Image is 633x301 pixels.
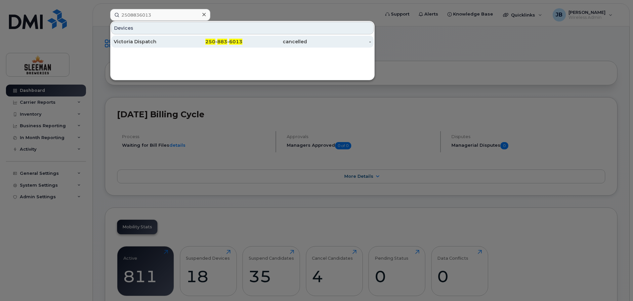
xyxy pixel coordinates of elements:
[217,39,227,45] span: 883
[307,38,371,45] div: -
[111,22,374,34] div: Devices
[242,38,307,45] div: cancelled
[114,38,178,45] div: Victoria Dispatch
[111,36,374,48] a: Victoria Dispatch250-883-6013cancelled-
[178,38,243,45] div: - -
[229,39,242,45] span: 6013
[205,39,215,45] span: 250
